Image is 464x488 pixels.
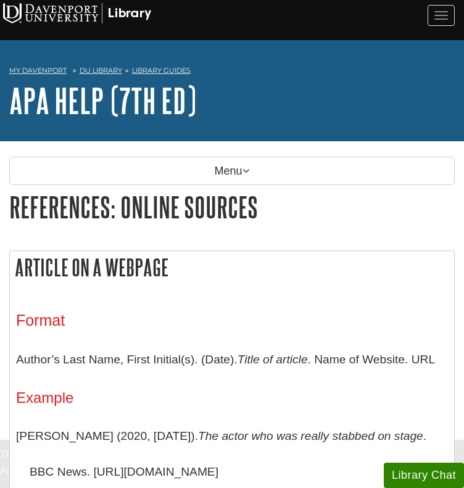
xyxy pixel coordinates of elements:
h3: Format [16,312,448,329]
button: Library Chat [384,463,464,488]
i: The actor who was really stabbed on stage [198,429,423,442]
p: Author’s Last Name, First Initial(s). (Date). . Name of Website. URL [16,342,448,378]
p: Menu [9,157,455,185]
a: DU Library [80,66,122,75]
h2: Article on a Webpage [10,251,454,284]
img: Davenport University Logo [3,3,151,23]
a: Library Guides [132,66,191,75]
i: Title of article [238,353,308,366]
h4: Example [16,390,448,406]
a: APA Help (7th Ed) [9,81,196,120]
a: My Davenport [9,65,67,76]
h1: References: Online Sources [9,191,455,223]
